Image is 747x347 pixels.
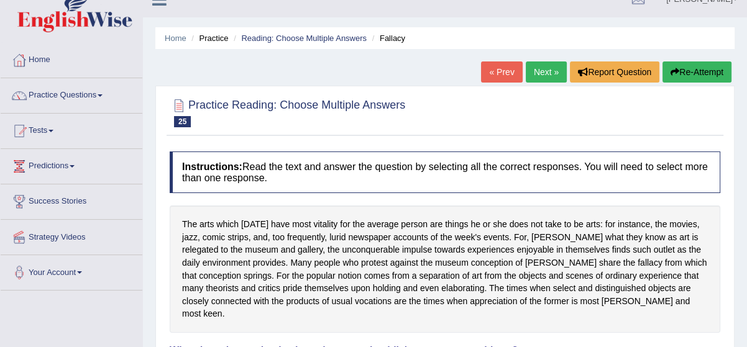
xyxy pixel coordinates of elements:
a: Home [165,34,186,43]
a: Predictions [1,149,142,180]
a: Practice Questions [1,78,142,109]
a: Success Stories [1,184,142,215]
a: Tests [1,114,142,145]
li: Practice [188,32,228,44]
a: Reading: Choose Multiple Answers [241,34,367,43]
a: Strategy Videos [1,220,142,251]
a: Your Account [1,255,142,286]
button: Report Question [570,61,659,83]
h2: Practice Reading: Choose Multiple Answers [170,96,405,127]
button: Re-Attempt [662,61,731,83]
h4: Read the text and answer the question by selecting all the correct responses. You will need to se... [170,151,720,193]
span: 25 [174,116,191,127]
li: Fallacy [369,32,405,44]
a: Home [1,43,142,74]
b: Instructions: [182,161,242,172]
a: Next » [526,61,567,83]
a: « Prev [481,61,522,83]
div: The arts which [DATE] have most vitality for the average person are things he or she does not tak... [170,205,720,333]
